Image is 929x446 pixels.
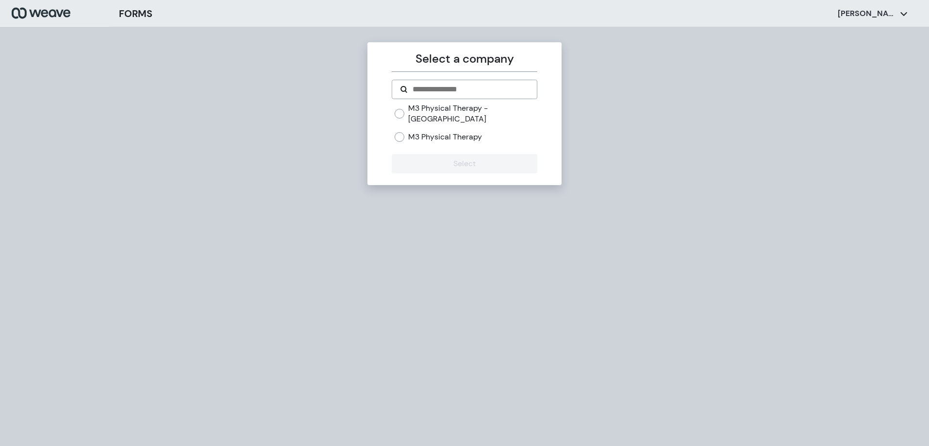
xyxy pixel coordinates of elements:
[408,103,537,124] label: M3 Physical Therapy - [GEOGRAPHIC_DATA]
[392,50,537,68] p: Select a company
[408,132,482,142] label: M3 Physical Therapy
[119,6,152,21] h3: FORMS
[838,8,896,19] p: [PERSON_NAME]
[412,84,529,95] input: Search
[392,154,537,173] button: Select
